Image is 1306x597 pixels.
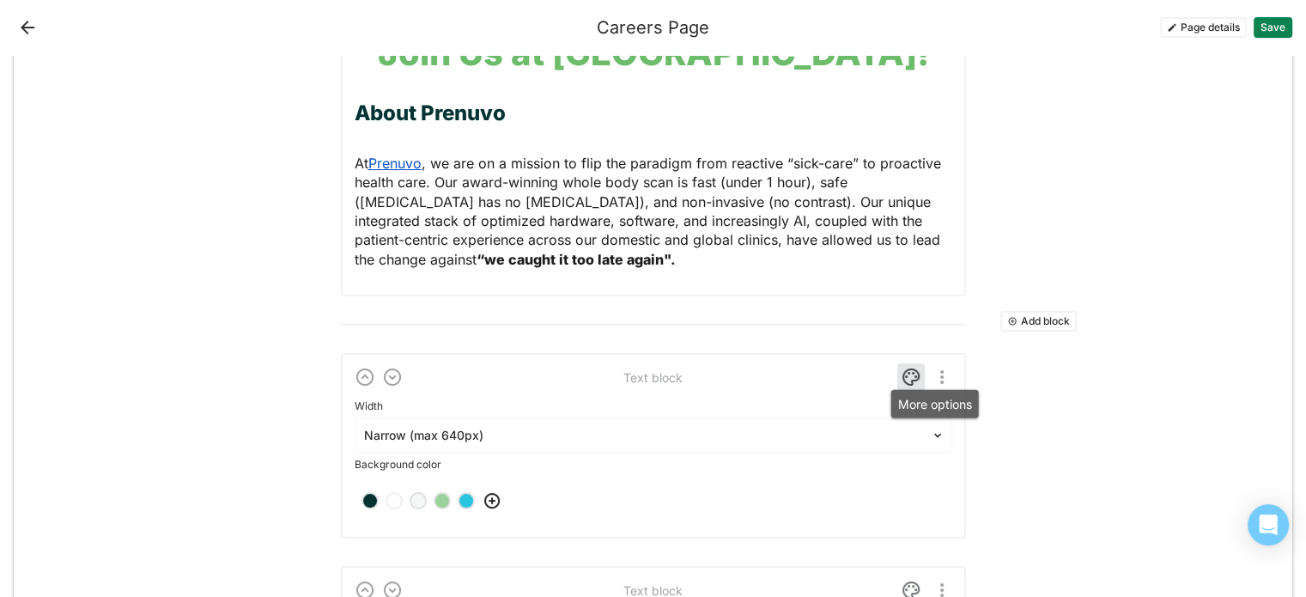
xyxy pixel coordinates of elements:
[355,155,945,268] span: , we are on a mission to flip the paradigm from reactive “sick-care” to proactive health care. Ou...
[355,453,952,477] div: Background color
[1254,17,1292,38] button: Save
[355,101,506,125] strong: About Prenuvo
[368,155,422,172] a: Prenuvo
[477,251,676,268] strong: “we caught it too late again".
[355,155,368,172] span: At
[1160,17,1247,38] button: Page details
[1000,311,1077,332] button: Add block
[355,394,952,418] div: Width
[1248,504,1289,545] div: Open Intercom Messenger
[623,370,683,385] div: Text block
[891,390,979,418] div: More options
[932,363,952,391] button: More options
[597,17,709,38] div: Careers Page
[14,14,41,41] button: Back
